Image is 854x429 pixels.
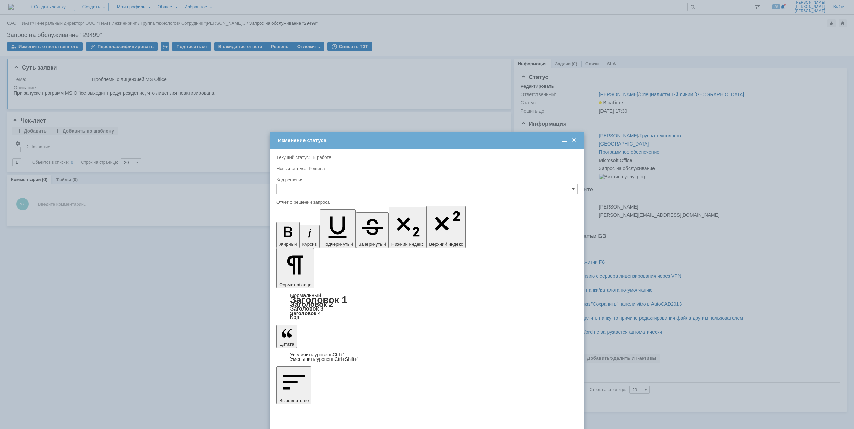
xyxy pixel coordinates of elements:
button: Цитата [276,325,297,348]
a: Decrease [290,356,358,362]
span: Решена [309,166,325,171]
a: Заголовок 4 [290,310,321,316]
button: Выровнять по [276,366,311,404]
button: Курсив [300,225,320,248]
a: Increase [290,352,344,357]
div: Код решения [276,178,576,182]
div: Изменение статуса [278,137,578,143]
span: Цитата [279,342,294,347]
a: Заголовок 2 [290,300,333,308]
span: Зачеркнутый [359,242,386,247]
span: Курсив [302,242,317,247]
button: Формат абзаца [276,248,314,288]
label: Текущий статус: [276,155,310,160]
span: Верхний индекс [429,242,463,247]
div: Цитата [276,353,578,362]
span: Выровнять по [279,398,309,403]
span: Нижний индекс [391,242,424,247]
span: Ctrl+' [333,352,344,357]
button: Нижний индекс [389,207,427,248]
div: Формат абзаца [276,293,578,320]
button: Подчеркнутый [320,209,355,248]
a: Нормальный [290,292,321,298]
label: Новый статус: [276,166,306,171]
div: Отчет о решении запроса [276,200,576,204]
span: Жирный [279,242,297,247]
span: Свернуть (Ctrl + M) [561,137,568,143]
button: Верхний индекс [426,206,466,248]
button: Зачеркнутый [356,212,389,248]
span: Формат абзаца [279,282,311,287]
a: Заголовок 3 [290,305,323,312]
a: Заголовок 1 [290,294,347,305]
a: Код [290,314,299,320]
button: Жирный [276,222,300,248]
span: Ctrl+Shift+' [335,356,358,362]
span: В работе [313,155,331,160]
span: Закрыть [571,137,578,143]
span: Подчеркнутый [322,242,353,247]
